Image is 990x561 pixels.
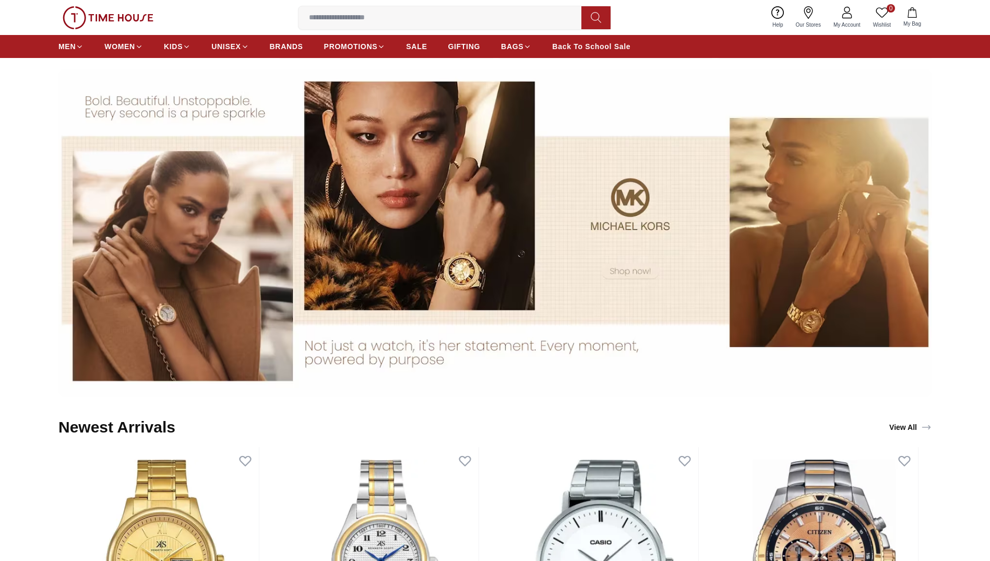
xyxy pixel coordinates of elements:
[164,41,183,52] span: KIDS
[899,20,925,28] span: My Bag
[887,420,934,435] a: View All
[324,41,378,52] span: PROMOTIONS
[768,21,788,29] span: Help
[501,37,531,56] a: BAGS
[792,21,825,29] span: Our Stores
[63,6,153,29] img: ...
[58,41,76,52] span: MEN
[869,21,895,29] span: Wishlist
[406,37,427,56] a: SALE
[58,418,175,437] h2: Newest Arrivals
[270,37,303,56] a: BRANDS
[324,37,386,56] a: PROMOTIONS
[211,41,241,52] span: UNISEX
[897,5,927,30] button: My Bag
[887,4,895,13] span: 0
[448,41,480,52] span: GIFTING
[867,4,897,31] a: 0Wishlist
[104,37,143,56] a: WOMEN
[790,4,827,31] a: Our Stores
[58,37,84,56] a: MEN
[270,41,303,52] span: BRANDS
[552,37,630,56] a: Back To School Sale
[552,41,630,52] span: Back To School Sale
[829,21,865,29] span: My Account
[448,37,480,56] a: GIFTING
[164,37,190,56] a: KIDS
[406,41,427,52] span: SALE
[501,41,523,52] span: BAGS
[104,41,135,52] span: WOMEN
[211,37,248,56] a: UNISEX
[766,4,790,31] a: Help
[58,69,932,396] img: ...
